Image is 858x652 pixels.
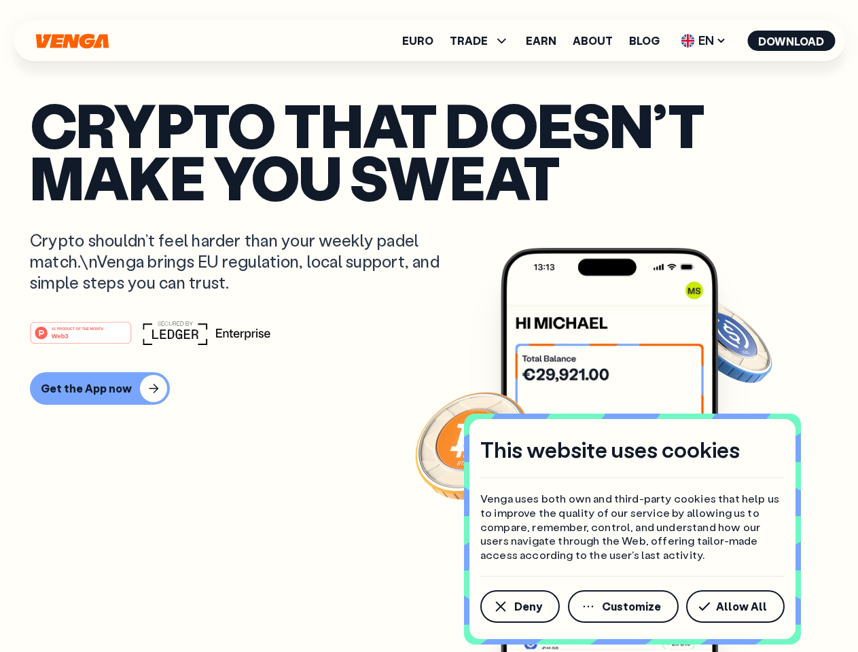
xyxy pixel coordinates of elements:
a: Euro [402,35,433,46]
button: Download [747,31,835,51]
a: #1 PRODUCT OF THE MONTHWeb3 [30,329,132,347]
button: Customize [568,590,679,623]
span: EN [676,30,731,52]
a: Get the App now [30,372,828,405]
button: Allow All [686,590,785,623]
button: Deny [480,590,560,623]
button: Get the App now [30,372,170,405]
p: Crypto that doesn’t make you sweat [30,98,828,202]
img: flag-uk [681,34,694,48]
tspan: #1 PRODUCT OF THE MONTH [52,326,103,330]
span: Deny [514,601,542,612]
img: Bitcoin [412,384,535,506]
img: USDC coin [677,292,775,390]
a: About [573,35,613,46]
span: Customize [602,601,661,612]
span: TRADE [450,33,510,49]
p: Venga uses both own and third-party cookies that help us to improve the quality of our service by... [480,492,785,562]
div: Get the App now [41,382,132,395]
span: Allow All [716,601,767,612]
svg: Home [34,33,110,49]
h4: This website uses cookies [480,435,740,464]
a: Earn [526,35,556,46]
a: Blog [629,35,660,46]
tspan: Web3 [52,331,69,339]
span: TRADE [450,35,488,46]
p: Crypto shouldn’t feel harder than your weekly padel match.\nVenga brings EU regulation, local sup... [30,230,459,293]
